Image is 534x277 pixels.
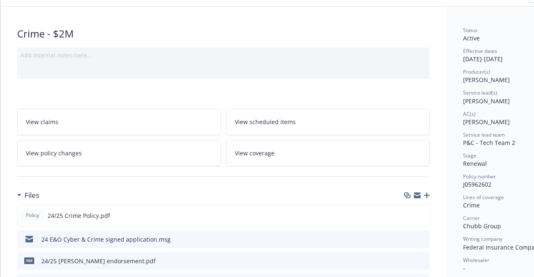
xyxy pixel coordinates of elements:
span: Producer(s) [463,68,490,75]
span: Wholesaler [463,257,489,264]
span: Effective dates [463,47,497,55]
div: 24/25 [PERSON_NAME] endorsement.pdf [41,257,156,265]
button: download file [406,235,412,244]
a: View policy changes [17,140,221,166]
span: [PERSON_NAME] [463,76,510,84]
div: Crime - $2M [17,27,430,41]
button: preview file [418,211,426,220]
span: J05962602 [463,180,491,188]
span: View scheduled items [235,117,296,126]
span: Policy [24,212,41,219]
a: View coverage [226,140,430,166]
span: Status [463,27,478,34]
span: AC(s) [463,110,476,117]
span: Active [463,34,480,42]
span: Carrier [463,215,480,222]
span: Stage [463,152,476,159]
button: preview file [419,235,426,244]
button: preview file [419,257,426,265]
span: pdf [24,257,34,264]
span: Lines of coverage [463,194,504,201]
div: 24 E&O Cyber & Crime signed application.msg [41,235,171,244]
span: Service lead(s) [463,89,497,96]
span: Chubb Group [463,222,501,230]
div: Add internal notes here... [20,51,426,60]
h3: Files [25,190,39,201]
span: [PERSON_NAME] [463,97,510,105]
div: Files [17,190,39,201]
a: View scheduled items [226,109,430,135]
span: Writing company [463,235,502,242]
a: View claims [17,109,221,135]
span: View policy changes [26,149,82,157]
button: download file [406,257,412,265]
span: 24/25 Crime Policy.pdf [48,211,110,220]
span: - [463,264,465,272]
span: [PERSON_NAME] [463,118,510,126]
span: Policy number [463,173,496,180]
span: Renewal [463,160,487,167]
button: download file [405,211,412,220]
span: P&C - Tech Team 2 [463,139,515,147]
span: View claims [26,117,58,126]
span: View coverage [235,149,275,157]
span: Service lead team [463,131,505,138]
